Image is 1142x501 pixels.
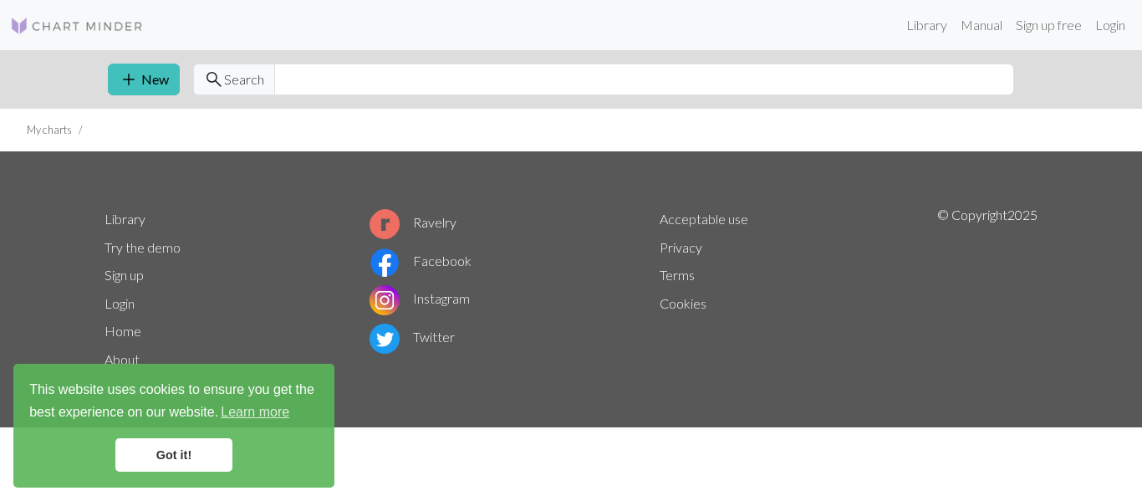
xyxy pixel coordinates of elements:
[218,400,292,425] a: learn more about cookies
[660,295,706,311] a: Cookies
[105,351,140,367] a: About
[105,267,144,283] a: Sign up
[105,239,181,255] a: Try the demo
[1009,8,1088,42] a: Sign up free
[119,68,139,91] span: add
[10,16,144,36] img: Logo
[660,239,702,255] a: Privacy
[370,253,472,268] a: Facebook
[370,285,400,315] img: Instagram logo
[370,209,400,239] img: Ravelry logo
[105,211,145,227] a: Library
[13,364,334,488] div: cookieconsent
[108,64,180,95] a: New
[1088,8,1132,42] a: Login
[370,290,470,306] a: Instagram
[370,324,400,354] img: Twitter logo
[115,438,232,472] a: dismiss cookie message
[660,211,748,227] a: Acceptable use
[900,8,954,42] a: Library
[370,329,455,345] a: Twitter
[370,248,400,278] img: Facebook logo
[937,205,1037,374] p: © Copyright 2025
[370,214,456,230] a: Ravelry
[29,380,319,425] span: This website uses cookies to ensure you get the best experience on our website.
[660,267,695,283] a: Terms
[105,323,141,339] a: Home
[105,295,135,311] a: Login
[954,8,1009,42] a: Manual
[27,122,72,138] li: My charts
[224,69,264,89] span: Search
[204,68,224,91] span: search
